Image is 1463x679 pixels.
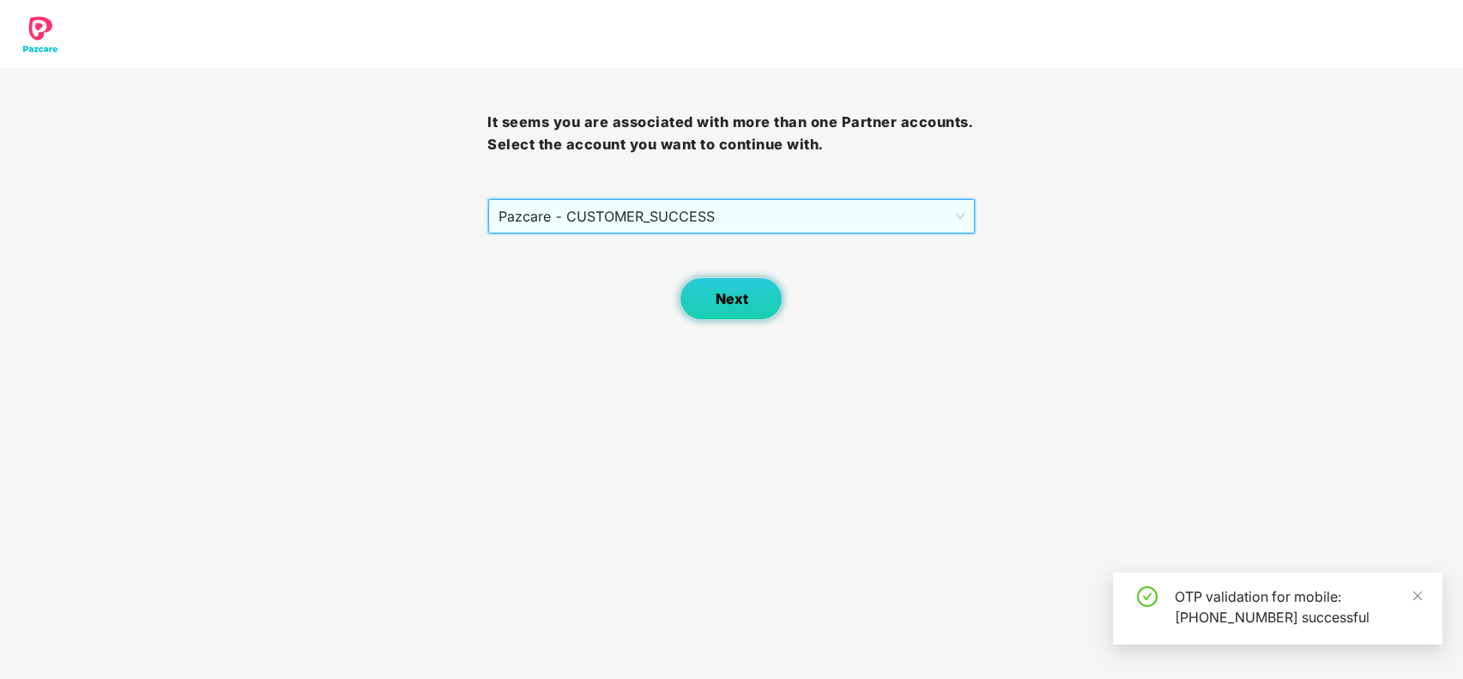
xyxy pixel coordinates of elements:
[1412,590,1424,602] span: close
[680,277,783,320] button: Next
[1175,586,1422,627] div: OTP validation for mobile: [PHONE_NUMBER] successful
[715,291,747,307] span: Next
[499,200,964,233] span: Pazcare - CUSTOMER_SUCCESS
[1137,586,1158,607] span: check-circle
[487,112,975,155] h3: It seems you are associated with more than one Partner accounts. Select the account you want to c...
